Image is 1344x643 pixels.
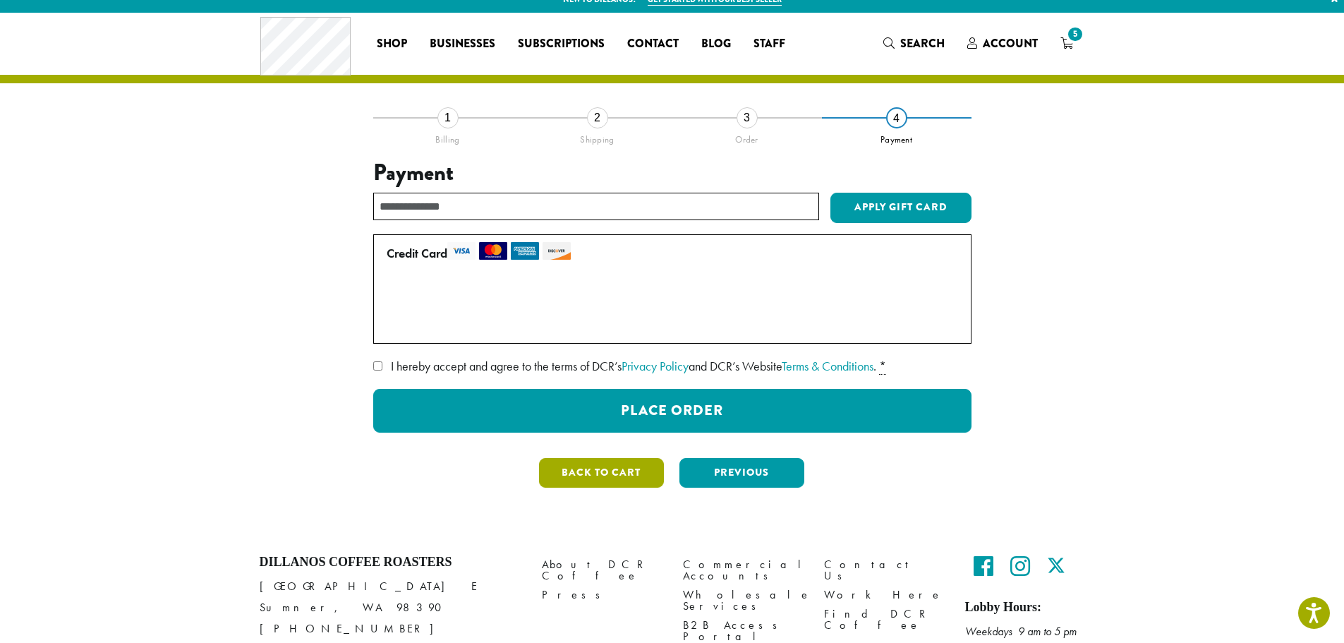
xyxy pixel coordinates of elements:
[430,35,495,53] span: Businesses
[742,32,797,55] a: Staff
[627,35,679,53] span: Contact
[879,358,886,375] abbr: required
[373,389,971,433] button: Place Order
[872,32,956,55] a: Search
[437,107,459,128] div: 1
[830,193,971,224] button: Apply Gift Card
[260,555,521,570] h4: Dillanos Coffee Roasters
[965,624,1077,639] em: Weekdays 9 am to 5 pm
[900,35,945,52] span: Search
[701,35,731,53] span: Blog
[479,242,507,260] img: mastercard
[387,242,952,265] label: Credit Card
[587,107,608,128] div: 2
[1065,25,1084,44] span: 5
[622,358,689,374] a: Privacy Policy
[447,242,476,260] img: visa
[542,585,662,604] a: Press
[782,358,873,374] a: Terms & Conditions
[683,555,803,585] a: Commercial Accounts
[542,555,662,585] a: About DCR Coffee
[391,358,876,374] span: I hereby accept and agree to the terms of DCR’s and DCR’s Website .
[679,458,804,488] button: Previous
[373,361,382,371] input: I hereby accept and agree to the terms of DCR’sPrivacy Policyand DCR’s WebsiteTerms & Conditions. *
[543,242,571,260] img: discover
[822,128,971,145] div: Payment
[683,585,803,615] a: Wholesale Services
[886,107,907,128] div: 4
[753,35,785,53] span: Staff
[373,128,523,145] div: Billing
[260,576,521,639] p: [GEOGRAPHIC_DATA] E Sumner, WA 98390 [PHONE_NUMBER]
[983,35,1038,52] span: Account
[518,35,605,53] span: Subscriptions
[824,555,944,585] a: Contact Us
[824,605,944,635] a: Find DCR Coffee
[824,585,944,604] a: Work Here
[511,242,539,260] img: amex
[523,128,672,145] div: Shipping
[539,458,664,488] button: Back to cart
[672,128,822,145] div: Order
[365,32,418,55] a: Shop
[965,600,1085,615] h5: Lobby Hours:
[377,35,407,53] span: Shop
[373,160,971,186] h3: Payment
[737,107,758,128] div: 3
